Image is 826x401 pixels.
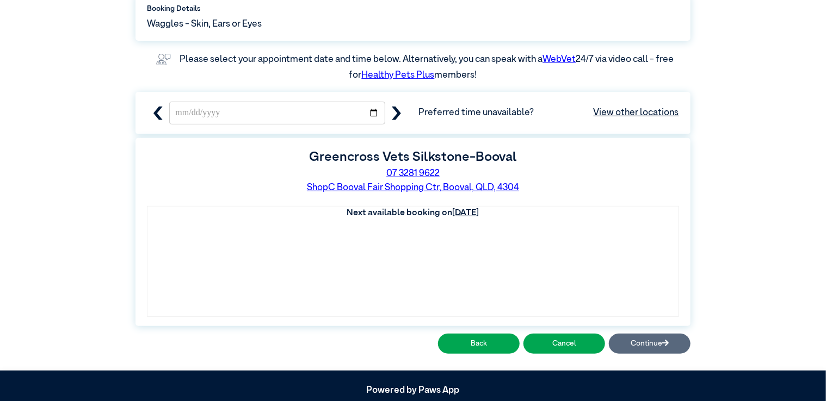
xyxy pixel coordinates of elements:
a: 07 3281 9622 [386,169,440,178]
button: Cancel [523,334,605,354]
span: Preferred time unavailable? [418,106,679,120]
th: Next available booking on [147,206,679,220]
span: Waggles - Skin, Ears or Eyes [147,17,262,32]
a: View other locations [594,106,679,120]
a: WebVet [543,55,576,64]
label: Please select your appointment date and time below. Alternatively, you can speak with a 24/7 via ... [180,55,675,80]
img: vet [152,50,175,68]
h5: Powered by Paws App [135,385,691,396]
button: Back [438,334,520,354]
label: Greencross Vets Silkstone-Booval [309,151,517,164]
u: [DATE] [453,209,479,217]
a: ShopC Booval Fair Shopping Ctr, Booval, QLD, 4304 [307,183,519,192]
label: Booking Details [147,3,679,14]
a: Healthy Pets Plus [362,71,435,80]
